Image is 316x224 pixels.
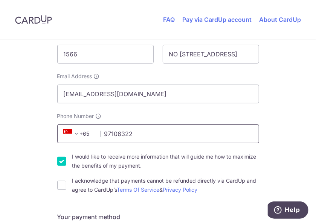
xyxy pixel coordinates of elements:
label: I acknowledge that payments cannot be refunded directly via CardUp and agree to CardUp’s & [72,176,259,194]
a: About CardUp [259,16,301,23]
input: Last name [163,45,259,64]
iframe: Opens a widget where you can find more information [268,201,308,220]
span: Phone Number [57,112,94,120]
span: +65 [61,129,95,138]
img: CardUp [15,15,52,24]
a: Pay via CardUp account [182,16,252,23]
a: Privacy Policy [163,186,198,193]
a: FAQ [163,16,175,23]
h5: Your payment method [57,212,259,221]
input: Email address [57,85,259,103]
input: First name [57,45,154,64]
a: Terms Of Service [117,186,160,193]
span: Email Address [57,73,92,80]
span: +65 [63,129,81,138]
label: I would like to receive more information that will guide me how to maximize the benefits of my pa... [72,152,259,170]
